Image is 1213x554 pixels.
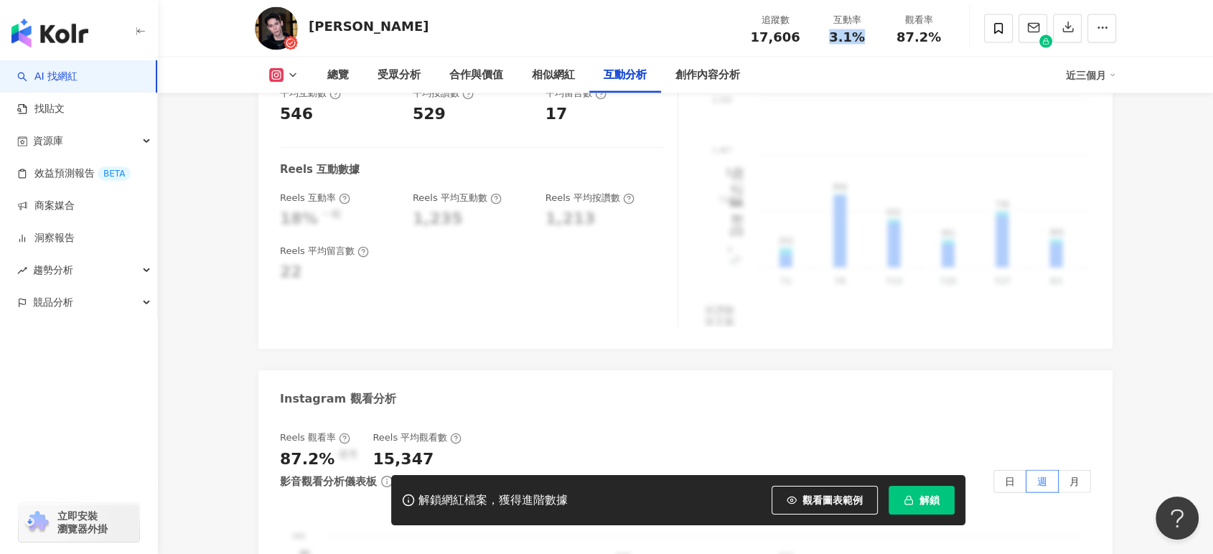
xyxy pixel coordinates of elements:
[33,254,73,286] span: 趨勢分析
[891,13,946,27] div: 觀看率
[604,67,647,84] div: 互動分析
[919,494,940,506] span: 解鎖
[413,192,502,205] div: Reels 平均互動數
[545,87,606,100] div: 平均留言數
[280,87,341,100] div: 平均互動數
[23,511,51,534] img: chrome extension
[17,231,75,245] a: 洞察報告
[829,30,865,44] span: 3.1%
[532,67,575,84] div: 相似網紅
[748,13,802,27] div: 追蹤數
[280,103,313,126] div: 546
[280,162,360,177] div: Reels 互動數據
[33,125,63,157] span: 資源庫
[33,286,73,319] span: 競品分析
[373,449,434,471] div: 15,347
[57,510,108,535] span: 立即安裝 瀏覽器外掛
[280,192,350,205] div: Reels 互動率
[280,391,396,407] div: Instagram 觀看分析
[545,192,634,205] div: Reels 平均按讚數
[17,166,131,181] a: 效益預測報告BETA
[280,474,377,489] div: 影音觀看分析儀表板
[17,102,65,116] a: 找貼文
[19,503,139,542] a: chrome extension立即安裝 瀏覽器外掛
[280,449,334,471] div: 87.2%
[17,70,78,84] a: searchAI 找網紅
[545,103,568,126] div: 17
[373,431,462,444] div: Reels 平均觀看數
[17,199,75,213] a: 商案媒合
[309,17,428,35] div: [PERSON_NAME]
[379,474,395,489] span: info-circle
[280,431,350,444] div: Reels 觀看率
[378,67,421,84] div: 受眾分析
[11,19,88,47] img: logo
[772,486,878,515] button: 觀看圖表範例
[820,13,874,27] div: 互動率
[327,67,349,84] div: 總覽
[413,103,446,126] div: 529
[750,29,800,44] span: 17,606
[1066,64,1116,87] div: 近三個月
[889,486,955,515] button: 解鎖
[280,245,369,258] div: Reels 平均留言數
[802,494,863,506] span: 觀看圖表範例
[896,30,941,44] span: 87.2%
[255,7,298,50] img: KOL Avatar
[675,67,740,84] div: 創作內容分析
[413,87,474,100] div: 平均按讚數
[17,266,27,276] span: rise
[418,493,568,508] div: 解鎖網紅檔案，獲得進階數據
[449,67,503,84] div: 合作與價值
